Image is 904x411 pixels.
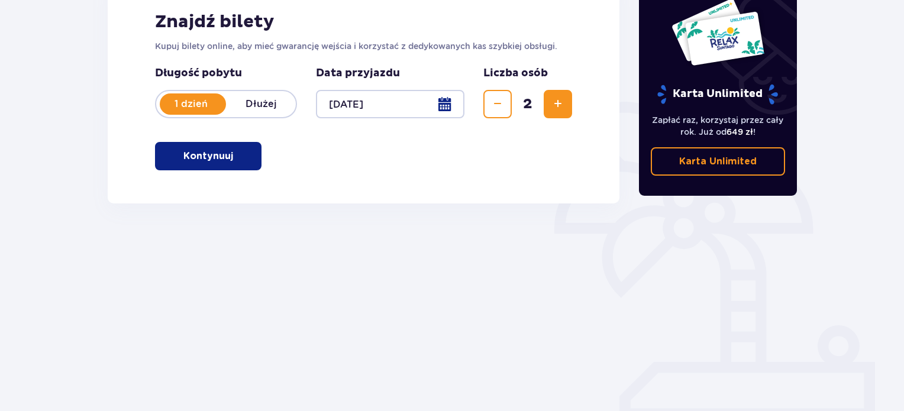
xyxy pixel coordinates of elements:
[155,142,261,170] button: Kontynuuj
[656,84,779,105] p: Karta Unlimited
[651,147,786,176] a: Karta Unlimited
[155,40,572,52] p: Kupuj bilety online, aby mieć gwarancję wejścia i korzystać z dedykowanych kas szybkiej obsługi.
[226,98,296,111] p: Dłużej
[544,90,572,118] button: Zwiększ
[727,127,753,137] span: 649 zł
[514,95,541,113] span: 2
[679,155,757,168] p: Karta Unlimited
[483,66,548,80] p: Liczba osób
[183,150,233,163] p: Kontynuuj
[156,98,226,111] p: 1 dzień
[651,114,786,138] p: Zapłać raz, korzystaj przez cały rok. Już od !
[155,66,297,80] p: Długość pobytu
[316,66,400,80] p: Data przyjazdu
[483,90,512,118] button: Zmniejsz
[155,11,572,33] h2: Znajdź bilety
